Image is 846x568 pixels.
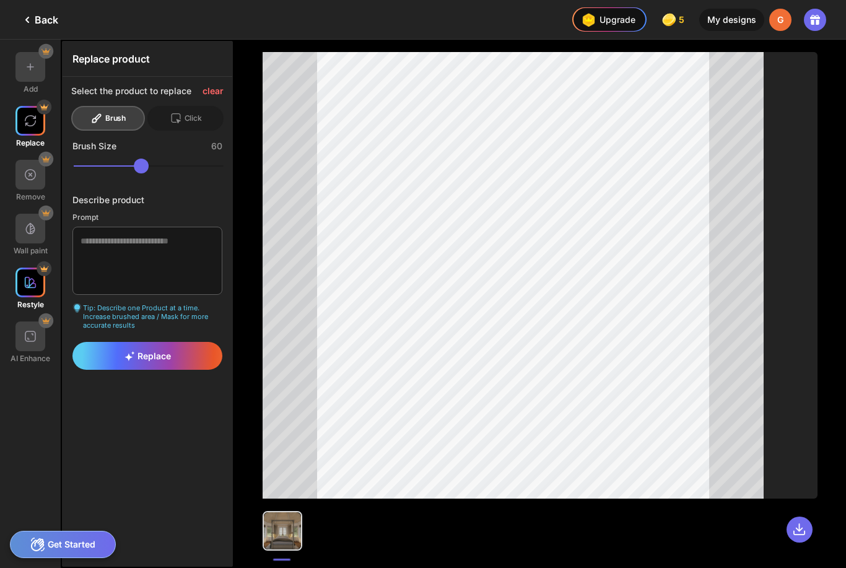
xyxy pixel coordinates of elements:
img: textarea-hint-icon.svg [72,304,82,313]
span: 5 [679,15,687,25]
div: Restyle [17,300,44,309]
div: Brush Size [72,141,116,151]
div: Add [24,84,38,94]
div: Upgrade [578,10,635,30]
div: Get Started [10,531,116,558]
div: clear [203,86,224,96]
div: AI Enhance [11,354,50,363]
div: Wall paint [14,246,48,255]
div: Select the product to replace [71,85,191,96]
div: Prompt [72,212,222,222]
img: upgrade-nav-btn-icon.gif [578,10,598,30]
div: Replace product [63,42,232,77]
div: Replace [16,138,45,147]
div: Brush [71,106,145,131]
div: My designs [699,9,764,31]
div: Remove [16,192,45,201]
div: 60 [211,141,222,151]
div: Click [147,106,224,131]
div: G [769,9,791,31]
div: Describe product [72,194,222,205]
div: Tip: Describe one Product at a time. Increase brushed area / Mask for more accurate results [72,304,222,330]
div: Back [20,12,58,27]
span: Replace [124,351,171,361]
